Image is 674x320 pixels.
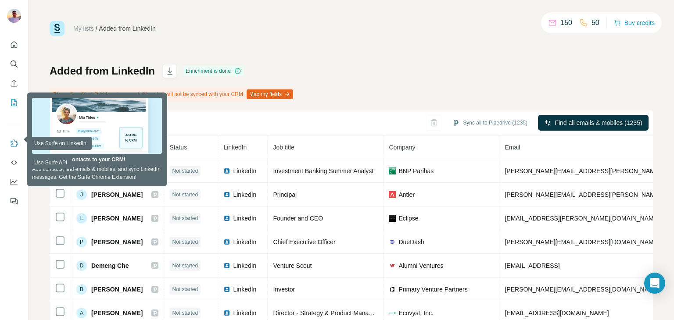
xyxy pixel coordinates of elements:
[389,191,396,198] img: company-logo
[505,215,659,222] span: [EMAIL_ADDRESS][PERSON_NAME][DOMAIN_NAME]
[538,115,649,131] button: Find all emails & mobiles (1235)
[7,155,21,171] button: Use Surfe API
[91,167,143,175] span: [PERSON_NAME]
[7,135,21,151] button: Use Surfe on LinkedIn
[592,18,599,28] p: 50
[7,95,21,110] button: My lists
[172,167,198,175] span: Not started
[91,285,143,294] span: [PERSON_NAME]
[7,75,21,91] button: Enrich CSV
[76,237,87,247] div: P
[505,262,559,269] span: [EMAIL_ADDRESS]
[76,260,87,271] div: D
[223,144,247,151] span: LinkedIn
[389,144,415,151] span: Company
[398,238,424,246] span: DueDash
[172,238,198,246] span: Not started
[505,286,659,293] span: [PERSON_NAME][EMAIL_ADDRESS][DOMAIN_NAME]
[389,309,396,316] img: company-logo
[91,261,129,270] span: Demeng Che
[223,191,230,198] img: LinkedIn logo
[76,166,87,176] div: J
[223,309,230,316] img: LinkedIn logo
[233,214,256,223] span: LinkedIn
[172,262,198,270] span: Not started
[172,214,198,222] span: Not started
[389,286,396,293] img: company-logo
[76,144,112,151] span: 1235 Profiles
[172,285,198,293] span: Not started
[446,116,534,129] button: Sync all to Pipedrive (1235)
[233,309,256,317] span: LinkedIn
[273,167,373,174] span: Investment Banking Summer Analyst
[223,286,230,293] img: LinkedIn logo
[273,215,323,222] span: Founder and CEO
[398,285,467,294] span: Primary Venture Partners
[233,190,256,199] span: LinkedIn
[172,191,198,199] span: Not started
[50,64,155,78] h1: Added from LinkedIn
[91,190,143,199] span: [PERSON_NAME]
[398,309,433,317] span: Ecovyst, Inc.
[555,118,642,127] span: Find all emails & mobiles (1235)
[233,261,256,270] span: LinkedIn
[505,144,520,151] span: Email
[233,285,256,294] span: LinkedIn
[398,167,434,175] span: BNP Paribas
[7,56,21,72] button: Search
[91,238,143,246] span: [PERSON_NAME]
[7,37,21,53] button: Quick start
[50,87,295,102] div: Phone (Landline) field is not mapped, this value will not be synced with your CRM
[273,286,295,293] span: Investor
[223,238,230,245] img: LinkedIn logo
[614,17,655,29] button: Buy credits
[76,308,87,318] div: A
[7,9,21,23] img: Avatar
[76,189,87,200] div: J
[398,261,443,270] span: Alumni Ventures
[183,66,244,76] div: Enrichment is done
[96,24,97,33] li: /
[273,309,389,316] span: Director - Strategy & Product Management
[273,238,335,245] span: Chief Executive Officer
[389,215,396,222] img: company-logo
[50,21,65,36] img: Surfe Logo
[76,213,87,224] div: L
[7,174,21,190] button: Dashboard
[99,24,156,33] div: Added from LinkedIn
[169,144,187,151] span: Status
[233,238,256,246] span: LinkedIn
[223,167,230,174] img: LinkedIn logo
[7,193,21,209] button: Feedback
[505,309,609,316] span: [EMAIL_ADDRESS][DOMAIN_NAME]
[91,214,143,223] span: [PERSON_NAME]
[76,284,87,295] div: B
[91,309,143,317] span: [PERSON_NAME]
[273,262,312,269] span: Venture Scout
[505,238,659,245] span: [PERSON_NAME][EMAIL_ADDRESS][DOMAIN_NAME]
[233,167,256,175] span: LinkedIn
[273,191,297,198] span: Principal
[389,238,396,245] img: company-logo
[644,273,665,294] div: Open Intercom Messenger
[398,214,418,223] span: Eclipse
[223,215,230,222] img: LinkedIn logo
[172,309,198,317] span: Not started
[247,89,293,99] button: Map my fields
[398,190,415,199] span: Antler
[560,18,572,28] p: 150
[389,262,396,269] img: company-logo
[273,144,294,151] span: Job title
[73,25,94,32] a: My lists
[389,167,396,174] img: company-logo
[223,262,230,269] img: LinkedIn logo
